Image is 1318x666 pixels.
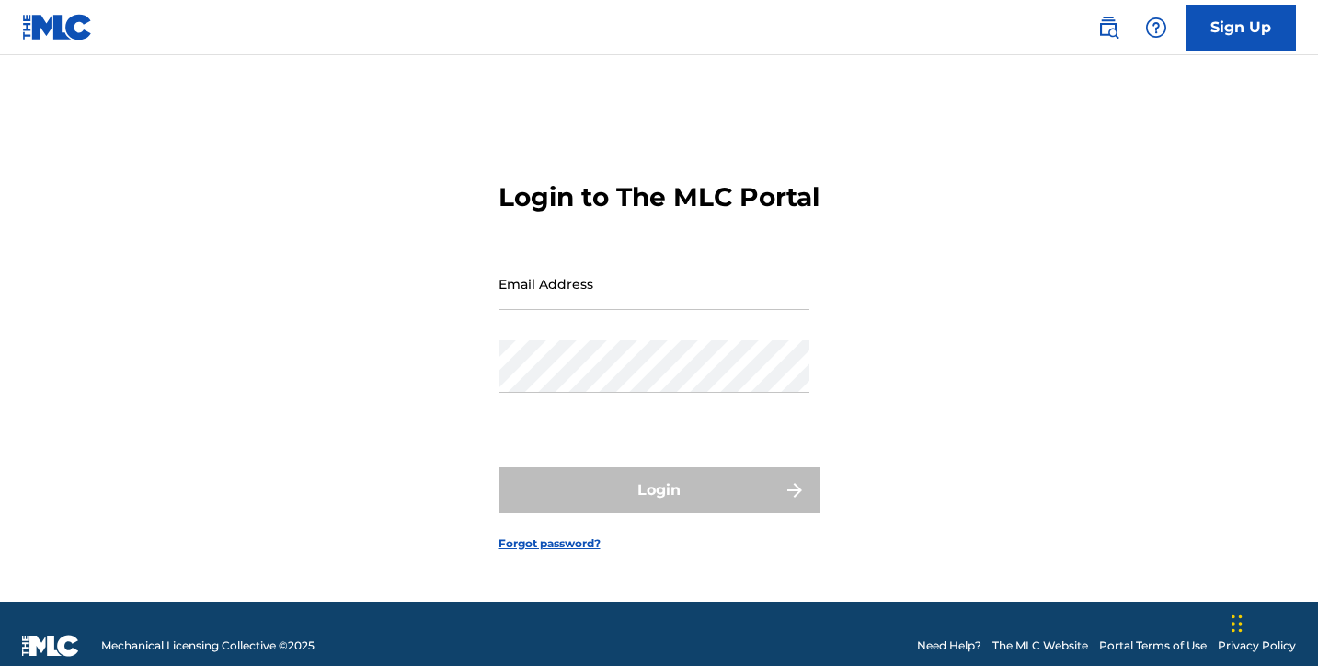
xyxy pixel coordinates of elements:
[1099,637,1207,654] a: Portal Terms of Use
[1138,9,1175,46] div: Help
[1232,596,1243,651] div: Drag
[101,637,315,654] span: Mechanical Licensing Collective © 2025
[499,181,819,213] h3: Login to The MLC Portal
[1097,17,1119,39] img: search
[992,637,1088,654] a: The MLC Website
[499,535,601,552] a: Forgot password?
[1218,637,1296,654] a: Privacy Policy
[1226,578,1318,666] iframe: Chat Widget
[917,637,981,654] a: Need Help?
[1186,5,1296,51] a: Sign Up
[1090,9,1127,46] a: Public Search
[22,14,93,40] img: MLC Logo
[1145,17,1167,39] img: help
[22,635,79,657] img: logo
